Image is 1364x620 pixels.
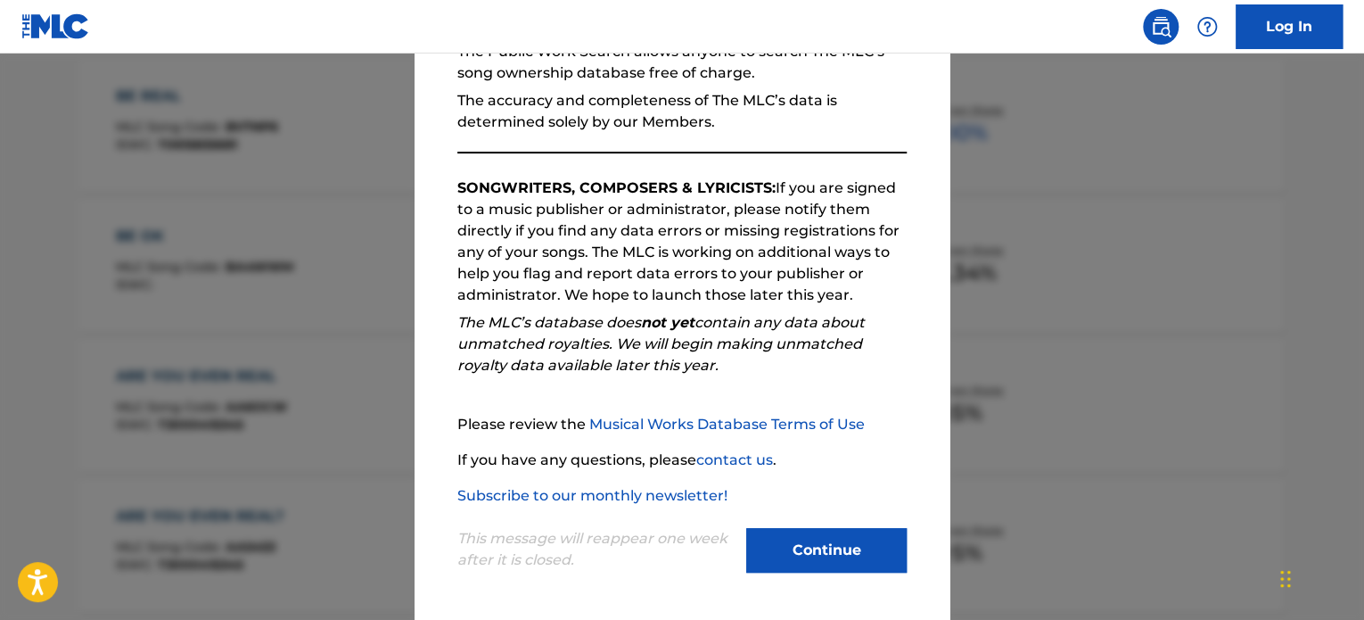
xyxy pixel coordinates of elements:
[21,13,90,39] img: MLC Logo
[457,487,727,504] a: Subscribe to our monthly newsletter!
[1150,16,1171,37] img: search
[1275,534,1364,620] iframe: Chat Widget
[1280,552,1291,606] div: Drag
[641,314,694,331] strong: not yet
[1143,9,1179,45] a: Public Search
[1196,16,1218,37] img: help
[746,528,907,573] button: Continue
[1189,9,1225,45] div: Help
[457,314,865,374] em: The MLC’s database does contain any data about unmatched royalties. We will begin making unmatche...
[457,450,907,471] p: If you have any questions, please .
[1236,4,1343,49] a: Log In
[696,451,773,468] a: contact us
[589,416,865,433] a: Musical Works Database Terms of Use
[457,179,776,196] strong: SONGWRITERS, COMPOSERS & LYRICISTS:
[457,41,907,84] p: The Public Work Search allows anyone to search The MLC’s song ownership database free of charge.
[457,178,907,306] p: If you are signed to a music publisher or administrator, please notify them directly if you find ...
[457,414,907,435] p: Please review the
[457,90,907,133] p: The accuracy and completeness of The MLC’s data is determined solely by our Members.
[457,528,735,571] p: This message will reappear one week after it is closed.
